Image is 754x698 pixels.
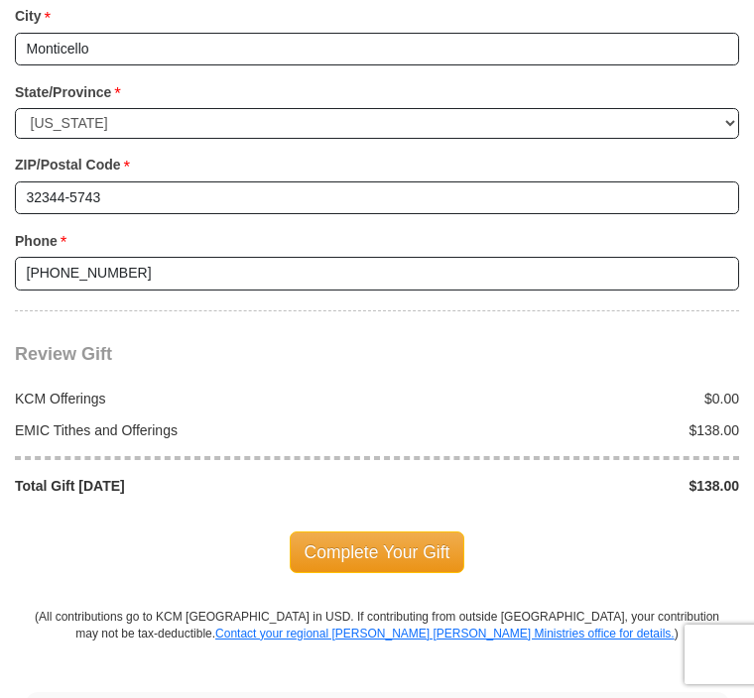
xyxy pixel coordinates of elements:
[377,420,750,440] div: $138.00
[15,78,111,106] strong: State/Province
[15,151,121,178] strong: ZIP/Postal Code
[15,344,112,364] span: Review Gift
[377,476,750,496] div: $138.00
[5,420,378,440] div: EMIC Tithes and Offerings
[290,531,465,573] span: Complete Your Gift
[30,609,724,642] p: (All contributions go to KCM [GEOGRAPHIC_DATA] in USD. If contributing from outside [GEOGRAPHIC_D...
[5,476,378,496] div: Total Gift [DATE]
[215,627,675,640] a: Contact your regional [PERSON_NAME] [PERSON_NAME] Ministries office for details.
[377,389,750,408] div: $0.00
[15,227,58,255] strong: Phone
[15,2,41,30] strong: City
[5,389,378,408] div: KCM Offerings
